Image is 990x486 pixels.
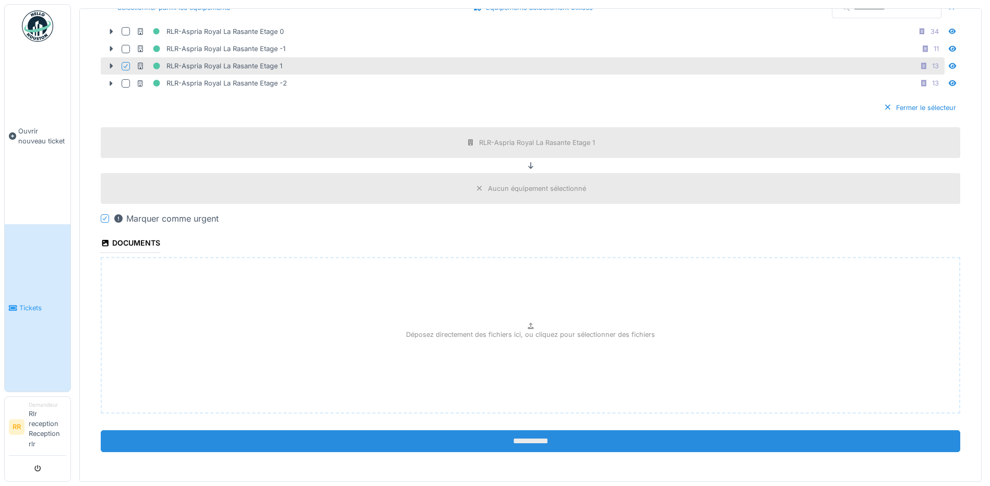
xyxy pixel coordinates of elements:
img: Badge_color-CXgf-gQk.svg [22,10,53,42]
div: Documents [101,235,160,253]
div: Marquer comme urgent [113,212,219,225]
div: RLR-Aspria Royal La Rasante Etage 1 [479,138,595,148]
div: RLR-Aspria Royal La Rasante Etage 0 [136,25,284,38]
div: 34 [931,27,939,37]
li: RR [9,419,25,435]
p: Déposez directement des fichiers ici, ou cliquez pour sélectionner des fichiers [406,330,655,339]
li: Rlr reception Reception rlr [29,401,66,453]
a: RR DemandeurRlr reception Reception rlr [9,401,66,456]
div: Aucun équipement sélectionné [488,184,586,193]
div: Demandeur [29,401,66,409]
div: RLR-Aspria Royal La Rasante Etage 1 [136,59,282,72]
a: Ouvrir nouveau ticket [5,47,70,224]
div: RLR-Aspria Royal La Rasante Etage -1 [136,42,285,55]
span: Tickets [19,303,66,313]
div: 13 [932,78,939,88]
div: 13 [932,61,939,71]
span: Ouvrir nouveau ticket [18,126,66,146]
div: Fermer le sélecteur [879,101,960,115]
div: 11 [934,44,939,54]
div: RLR-Aspria Royal La Rasante Etage -2 [136,77,287,90]
a: Tickets [5,224,70,391]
